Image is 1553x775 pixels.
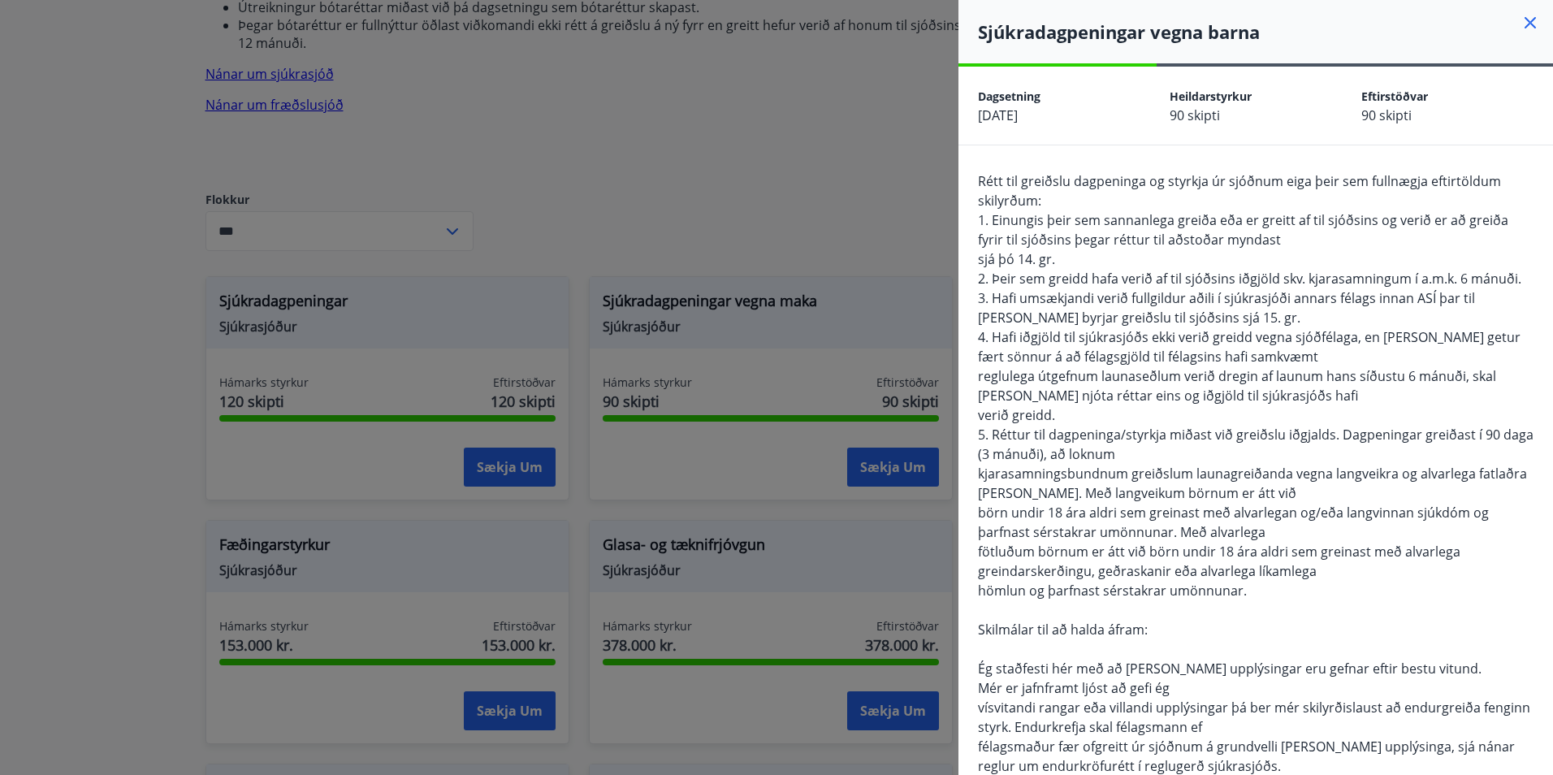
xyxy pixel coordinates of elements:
span: 5. Réttur til dagpeninga/styrkja miðast við greiðslu iðgjalds. Dagpeningar greiðast í 90 daga (3 ... [978,426,1534,463]
span: 4. Hafi iðgjöld til sjúkrasjóðs ekki verið greidd vegna sjóðfélaga, en [PERSON_NAME] getur fært s... [978,328,1521,366]
span: reglulega útgefnum launaseðlum verið dregin af launum hans síðustu 6 mánuði, skal [PERSON_NAME] n... [978,367,1496,405]
span: 2. Þeir sem greidd hafa verið af til sjóðsins iðgjöld skv. kjarasamningum í a.m.k. 6 mánuði. [978,270,1521,288]
span: börn undir 18 ára aldri sem greinast með alvarlegan og/eða langvinnan sjúkdóm og þarfnast sérstak... [978,504,1489,541]
span: Mér er jafnframt ljóst að gefi ég [978,679,1170,697]
span: Dagsetning [978,89,1040,104]
span: Skilmálar til að halda áfram: [978,621,1148,639]
span: [DATE] [978,106,1018,124]
span: verið greidd. [978,406,1055,424]
span: fötluðum börnum er átt við börn undir 18 ára aldri sem greinast með alvarlega greindarskerðingu, ... [978,543,1460,580]
span: kjarasamningsbundnum greiðslum launagreiðanda vegna langveikra og alvarlega fatlaðra [PERSON_NAME... [978,465,1527,502]
span: 90 skipti [1361,106,1412,124]
span: Heildarstyrkur [1170,89,1252,104]
span: Ég staðfesti hér með að [PERSON_NAME] upplýsingar eru gefnar eftir bestu vitund. [978,660,1482,678]
span: Rétt til greiðslu dagpeninga og styrkja úr sjóðnum eiga þeir sem fullnægja eftirtöldum skilyrðum: [978,172,1501,210]
span: 3. Hafi umsækjandi verið fullgildur aðili í sjúkrasjóði annars félags innan ASÍ þar til [PERSON_N... [978,289,1475,327]
span: 1. Einungis þeir sem sannanlega greiða eða er greitt af til sjóðsins og verið er að greiða fyrir ... [978,211,1508,249]
span: Eftirstöðvar [1361,89,1428,104]
span: hömlun og þarfnast sérstakrar umönnunar. [978,582,1247,600]
h4: Sjúkradagpeningar vegna barna [978,19,1553,44]
span: sjá þó 14. gr. [978,250,1055,268]
span: 90 skipti [1170,106,1220,124]
span: vísvitandi rangar eða villandi upplýsingar þá ber mér skilyrðislaust að endurgreiða fenginn styrk... [978,699,1530,736]
span: félagsmaður fær ofgreitt úr sjóðnum á grundvelli [PERSON_NAME] upplýsinga, sjá nánar reglur um en... [978,738,1515,775]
